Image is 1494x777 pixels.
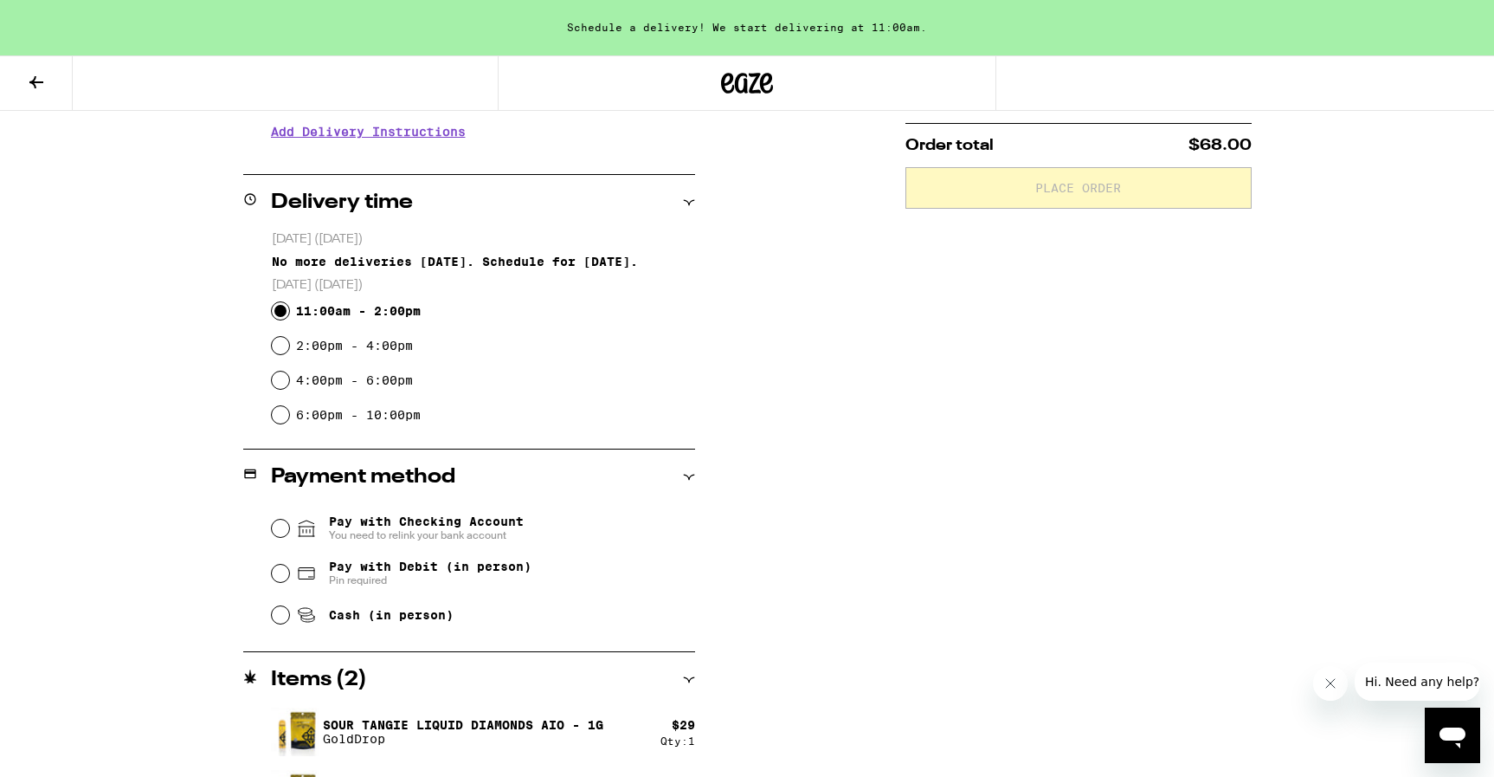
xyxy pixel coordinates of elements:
[271,670,367,690] h2: Items ( 2 )
[1355,663,1480,701] iframe: Message from company
[905,138,994,153] span: Order total
[329,608,454,622] span: Cash (in person)
[272,255,695,269] div: No more deliveries [DATE]. Schedule for [DATE].
[296,408,421,422] label: 6:00pm - 10:00pm
[323,732,603,746] p: GoldDrop
[272,231,695,248] p: [DATE] ([DATE])
[329,515,524,542] span: Pay with Checking Account
[660,735,695,747] div: Qty: 1
[272,277,695,294] p: [DATE] ([DATE])
[1425,708,1480,763] iframe: Button to launch messaging window
[271,467,455,488] h2: Payment method
[1035,182,1121,194] span: Place Order
[329,528,524,542] span: You need to relink your bank account
[329,573,531,587] span: Pin required
[296,304,421,318] label: 11:00am - 2:00pm
[905,167,1252,209] button: Place Order
[672,718,695,732] div: $ 29
[323,718,603,732] p: Sour Tangie Liquid Diamonds AIO - 1g
[296,339,413,353] label: 2:00pm - 4:00pm
[271,152,695,165] p: We'll contact you at [PHONE_NUMBER] when we arrive
[1313,666,1348,701] iframe: Close message
[271,705,319,758] img: Sour Tangie Liquid Diamonds AIO - 1g
[271,192,413,213] h2: Delivery time
[271,112,695,152] h3: Add Delivery Instructions
[329,560,531,573] span: Pay with Debit (in person)
[1188,138,1252,153] span: $68.00
[296,373,413,387] label: 4:00pm - 6:00pm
